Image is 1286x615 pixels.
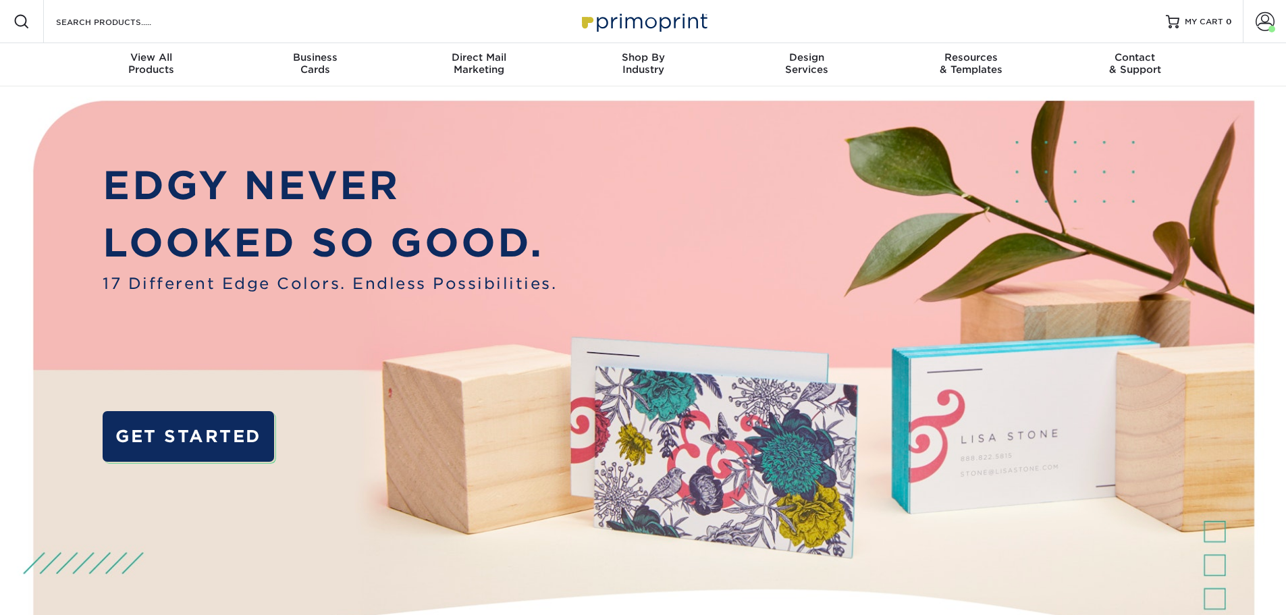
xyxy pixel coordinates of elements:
span: Design [725,51,889,63]
div: Marketing [397,51,561,76]
a: Direct MailMarketing [397,43,561,86]
a: GET STARTED [103,411,273,462]
a: Shop ByIndustry [561,43,725,86]
p: EDGY NEVER [103,157,557,215]
span: 0 [1226,17,1232,26]
span: Business [233,51,397,63]
span: 17 Different Edge Colors. Endless Possibilities. [103,272,557,295]
span: MY CART [1185,16,1223,28]
div: Industry [561,51,725,76]
span: Direct Mail [397,51,561,63]
div: Cards [233,51,397,76]
a: Resources& Templates [889,43,1053,86]
span: Shop By [561,51,725,63]
a: BusinessCards [233,43,397,86]
div: Services [725,51,889,76]
span: Contact [1053,51,1217,63]
a: Contact& Support [1053,43,1217,86]
span: Resources [889,51,1053,63]
p: LOOKED SO GOOD. [103,214,557,272]
div: & Templates [889,51,1053,76]
div: Products [70,51,234,76]
a: DesignServices [725,43,889,86]
img: Primoprint [576,7,711,36]
a: View AllProducts [70,43,234,86]
span: View All [70,51,234,63]
input: SEARCH PRODUCTS..... [55,14,186,30]
div: & Support [1053,51,1217,76]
